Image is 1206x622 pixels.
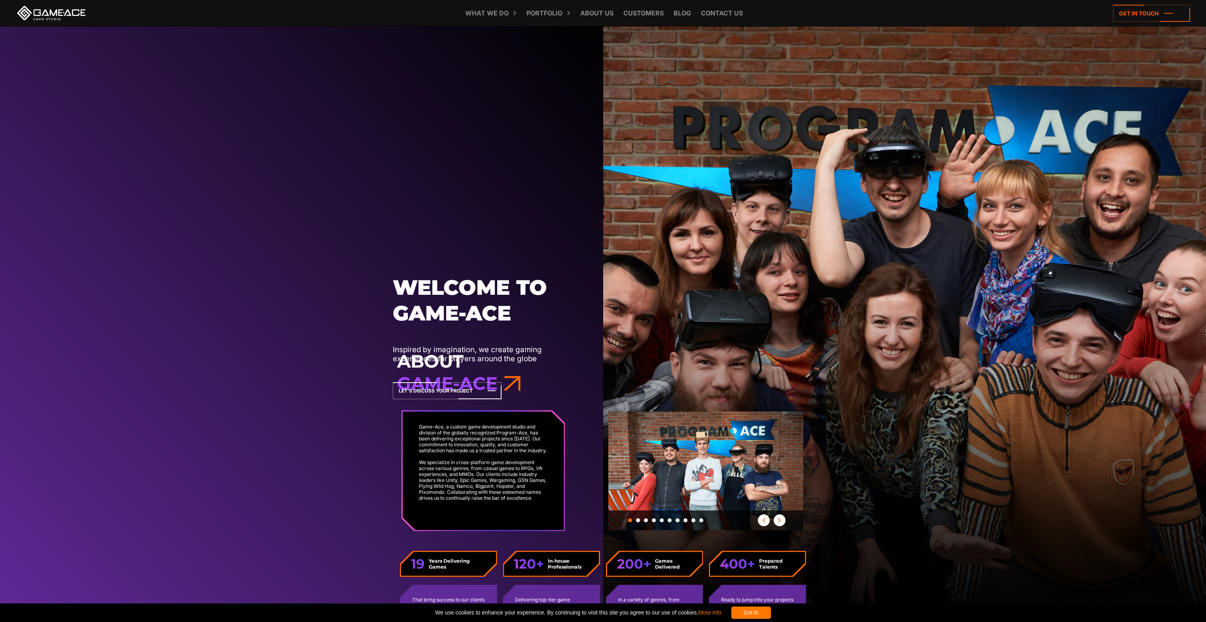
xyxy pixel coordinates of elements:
[429,558,486,570] strong: Years Delivering Games
[419,459,548,501] p: We specialize in cross-platform game development across various genres, from casual games to RPGs...
[691,514,695,526] button: Slide 9
[435,607,721,619] span: We use cookies to enhance your experience. By continuing to visit this site you agree to our use ...
[731,607,771,619] div: Got it!
[618,597,691,614] p: In a variety of genres, from small mobile products to top-notch PC titles.
[393,382,502,399] a: Let's Discuss Your Project
[720,556,755,572] em: 400+
[644,514,648,526] button: Slide 3
[628,514,632,526] button: Slide 1
[668,514,672,526] button: Slide 6
[514,556,544,572] em: 120+
[636,514,640,526] button: Slide 2
[652,514,656,526] button: Slide 4
[1113,5,1190,22] a: Get in touch
[412,597,485,614] p: That bring success to our clients and joy to their target audiences.
[617,556,651,572] em: 200+
[608,412,803,542] img: Slider 01
[655,558,692,570] strong: Games Delivered
[515,597,588,614] p: Delivering top-tier game development services from start to finish.
[393,345,580,364] p: Inspired by imagination, we create gaming experiences for players around the globe
[419,424,548,453] p: Game-Ace, a custom game development studio and division of the globally recognized Program-Ace, h...
[683,514,687,526] button: Slide 8
[676,514,680,526] button: Slide 7
[393,275,580,326] h1: Welcome to Game-ace
[548,558,589,570] strong: In-house Professionals
[759,558,795,570] strong: Prepared Talents
[660,514,664,526] button: Slide 5
[397,350,809,395] h3: About
[397,372,498,394] span: Game-Ace
[411,556,425,572] em: 19
[721,597,794,614] p: Ready to jump into your projects immediately and focus on sustained success.
[698,609,721,616] a: More info
[699,514,703,526] button: Slide 10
